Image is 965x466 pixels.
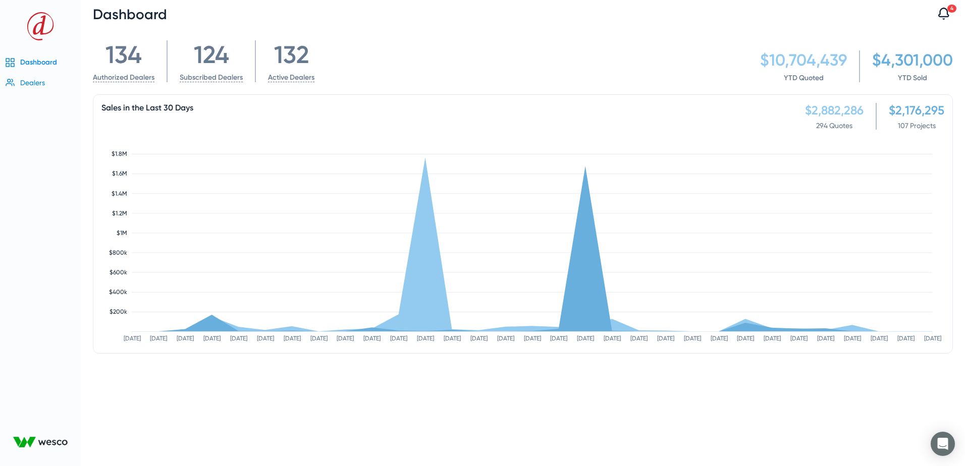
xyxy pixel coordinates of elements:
div: $4,301,000 [872,50,953,70]
img: WescoAnixter_638860323168288113.png [8,432,73,452]
a: YTD Sold [898,74,927,82]
text: [DATE] [230,335,247,342]
span: 107 Projects [889,122,944,130]
div: $2,176,295 [889,103,944,118]
div: 132 [268,40,314,69]
text: [DATE] [284,335,301,342]
text: [DATE] [737,335,754,342]
span: Sales in the Last 30 Days [101,103,193,112]
a: Authorized Dealers [93,73,154,82]
text: [DATE] [470,335,488,342]
text: [DATE] [310,335,328,342]
text: [DATE] [124,335,141,342]
text: $800k [109,249,127,256]
text: [DATE] [764,335,781,342]
text: [DATE] [630,335,648,342]
text: $600k [110,269,127,276]
text: $1.8M [112,150,127,157]
text: [DATE] [657,335,674,342]
text: [DATE] [337,335,354,342]
text: [DATE] [577,335,594,342]
div: $2,882,286 [805,103,864,118]
text: [DATE] [150,335,167,342]
span: 294 Quotes [805,122,864,130]
text: [DATE] [363,335,381,342]
text: [DATE] [871,335,888,342]
a: YTD Quoted [784,74,824,82]
text: [DATE] [417,335,434,342]
text: [DATE] [524,335,541,342]
text: [DATE] [897,335,915,342]
text: [DATE] [177,335,194,342]
text: [DATE] [203,335,221,342]
text: [DATE] [844,335,861,342]
text: [DATE] [684,335,701,342]
a: Active Dealers [268,73,314,82]
text: [DATE] [817,335,834,342]
text: $400k [109,288,127,296]
div: 124 [180,40,243,69]
text: [DATE] [257,335,274,342]
span: Dealers [20,79,45,87]
text: [DATE] [390,335,407,342]
text: $1M [117,229,127,237]
div: 134 [93,40,154,69]
text: [DATE] [711,335,728,342]
text: [DATE] [444,335,461,342]
text: $1.4M [112,190,127,197]
text: $1.6M [112,170,127,177]
text: $200k [110,308,127,315]
text: [DATE] [497,335,514,342]
div: Open Intercom Messenger [931,432,955,456]
text: $1.2M [112,210,127,217]
text: [DATE] [924,335,941,342]
span: Dashboard [20,58,57,67]
a: Subscribed Dealers [180,73,243,82]
div: $10,704,439 [760,50,847,70]
text: [DATE] [790,335,808,342]
span: Dashboard [93,6,167,23]
text: [DATE] [604,335,621,342]
text: [DATE] [550,335,567,342]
